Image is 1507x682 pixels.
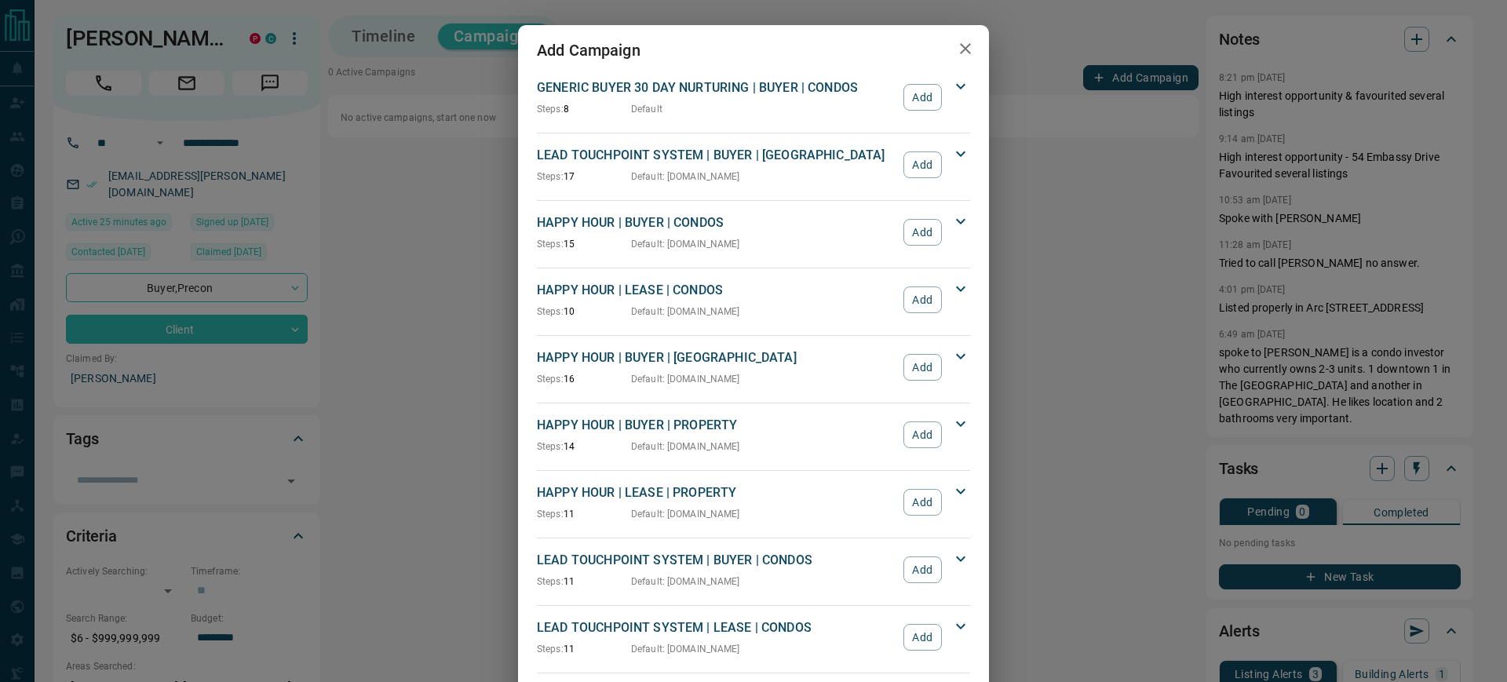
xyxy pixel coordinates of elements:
[903,624,942,651] button: Add
[537,75,970,119] div: GENERIC BUYER 30 DAY NURTURING | BUYER | CONDOSSteps:8DefaultAdd
[537,102,631,116] p: 8
[537,483,896,502] p: HAPPY HOUR | LEASE | PROPERTY
[903,219,942,246] button: Add
[537,374,564,385] span: Steps:
[537,213,896,232] p: HAPPY HOUR | BUYER | CONDOS
[631,102,662,116] p: Default
[537,278,970,322] div: HAPPY HOUR | LEASE | CONDOSSteps:10Default: [DOMAIN_NAME]Add
[631,439,740,454] p: Default : [DOMAIN_NAME]
[903,556,942,583] button: Add
[537,507,631,521] p: 11
[518,25,659,75] h2: Add Campaign
[537,170,631,184] p: 17
[903,354,942,381] button: Add
[537,372,631,386] p: 16
[537,551,896,570] p: LEAD TOUCHPOINT SYSTEM | BUYER | CONDOS
[537,305,631,319] p: 10
[537,439,631,454] p: 14
[537,576,564,587] span: Steps:
[537,441,564,452] span: Steps:
[631,170,740,184] p: Default : [DOMAIN_NAME]
[537,237,631,251] p: 15
[537,146,896,165] p: LEAD TOUCHPOINT SYSTEM | BUYER | [GEOGRAPHIC_DATA]
[903,421,942,448] button: Add
[537,104,564,115] span: Steps:
[537,78,896,97] p: GENERIC BUYER 30 DAY NURTURING | BUYER | CONDOS
[537,210,970,254] div: HAPPY HOUR | BUYER | CONDOSSteps:15Default: [DOMAIN_NAME]Add
[537,281,896,300] p: HAPPY HOUR | LEASE | CONDOS
[537,509,564,520] span: Steps:
[537,416,896,435] p: HAPPY HOUR | BUYER | PROPERTY
[537,345,970,389] div: HAPPY HOUR | BUYER | [GEOGRAPHIC_DATA]Steps:16Default: [DOMAIN_NAME]Add
[631,507,740,521] p: Default : [DOMAIN_NAME]
[537,548,970,592] div: LEAD TOUCHPOINT SYSTEM | BUYER | CONDOSSteps:11Default: [DOMAIN_NAME]Add
[631,574,740,589] p: Default : [DOMAIN_NAME]
[631,642,740,656] p: Default : [DOMAIN_NAME]
[903,489,942,516] button: Add
[537,642,631,656] p: 11
[631,237,740,251] p: Default : [DOMAIN_NAME]
[537,480,970,524] div: HAPPY HOUR | LEASE | PROPERTYSteps:11Default: [DOMAIN_NAME]Add
[537,644,564,655] span: Steps:
[537,143,970,187] div: LEAD TOUCHPOINT SYSTEM | BUYER | [GEOGRAPHIC_DATA]Steps:17Default: [DOMAIN_NAME]Add
[537,574,631,589] p: 11
[537,306,564,317] span: Steps:
[903,84,942,111] button: Add
[537,615,970,659] div: LEAD TOUCHPOINT SYSTEM | LEASE | CONDOSSteps:11Default: [DOMAIN_NAME]Add
[537,239,564,250] span: Steps:
[537,348,896,367] p: HAPPY HOUR | BUYER | [GEOGRAPHIC_DATA]
[537,413,970,457] div: HAPPY HOUR | BUYER | PROPERTYSteps:14Default: [DOMAIN_NAME]Add
[537,618,896,637] p: LEAD TOUCHPOINT SYSTEM | LEASE | CONDOS
[903,286,942,313] button: Add
[631,305,740,319] p: Default : [DOMAIN_NAME]
[631,372,740,386] p: Default : [DOMAIN_NAME]
[537,171,564,182] span: Steps:
[903,151,942,178] button: Add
